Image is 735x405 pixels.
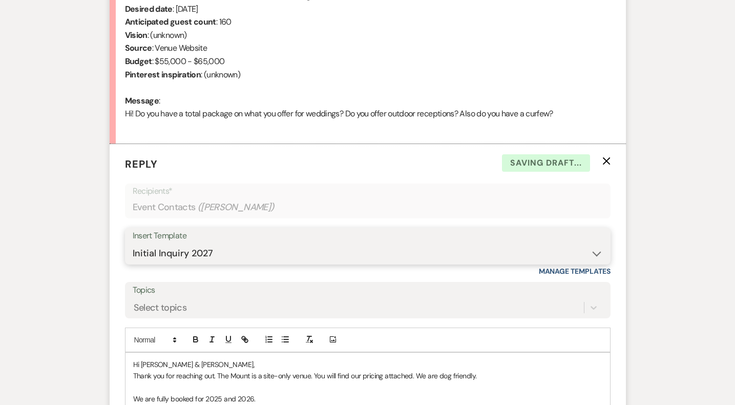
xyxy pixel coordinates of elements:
a: Manage Templates [539,267,611,276]
b: Pinterest inspiration [125,69,201,80]
p: We are fully booked for 2025 and 2026. [133,393,602,404]
p: Recipients* [133,185,603,198]
span: Reply [125,157,158,171]
span: Thank you for reaching out. The Mount is a site-only venue. You will find our pricing attached. W... [133,371,477,380]
span: ( [PERSON_NAME] ) [198,200,275,214]
b: Anticipated guest count [125,16,216,27]
b: Message [125,95,159,106]
span: Saving draft... [502,154,590,172]
b: Desired date [125,4,173,14]
b: Budget [125,56,152,67]
b: Vision [125,30,148,40]
span: Hi [PERSON_NAME] & [PERSON_NAME], [133,360,255,369]
div: Select topics [134,300,187,314]
div: Event Contacts [133,197,603,217]
div: Insert Template [133,229,603,244]
label: Topics [133,283,603,298]
b: Source [125,43,152,53]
